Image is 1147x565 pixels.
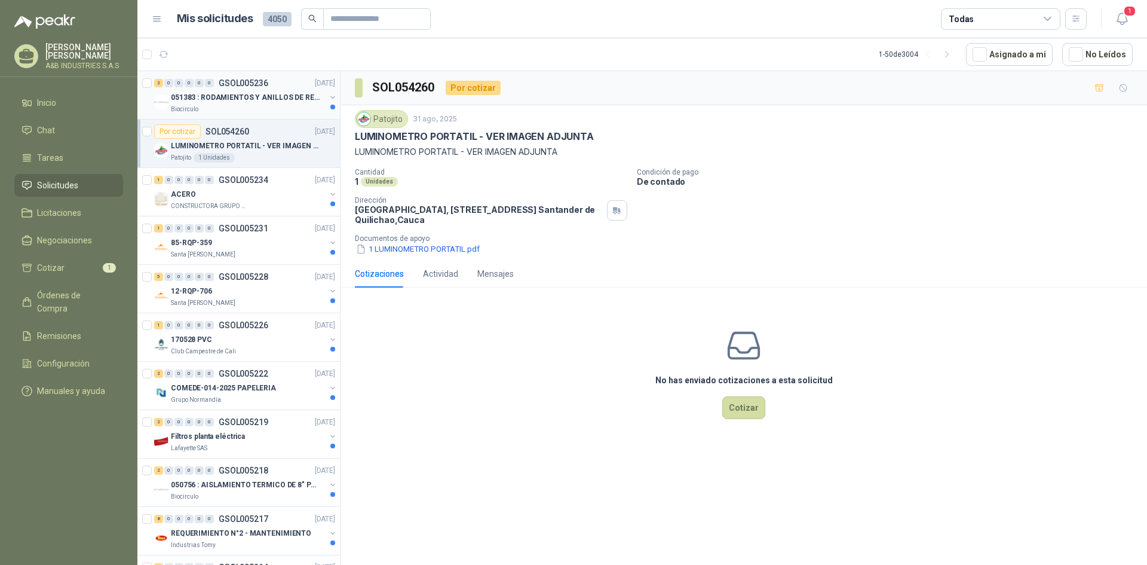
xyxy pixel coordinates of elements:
[219,224,268,233] p: GSOL005231
[154,224,163,233] div: 1
[355,176,358,187] p: 1
[205,321,214,329] div: 0
[205,418,214,426] div: 0
[355,130,594,143] p: LUMINOMETRO PORTATIL - VER IMAGEN ADJUNTA
[949,13,974,26] div: Todas
[154,434,168,448] img: Company Logo
[154,221,338,259] a: 1 0 0 0 0 0 GSOL005231[DATE] Company Logo85-RQP-359Santa [PERSON_NAME]
[37,261,65,274] span: Cotizar
[154,418,163,426] div: 2
[171,286,212,297] p: 12-RQP-706
[171,298,235,308] p: Santa [PERSON_NAME]
[205,515,214,523] div: 0
[164,224,173,233] div: 0
[185,418,194,426] div: 0
[355,196,602,204] p: Dirección
[171,153,191,163] p: Patojito
[171,237,212,249] p: 85-RQP-359
[14,325,123,347] a: Remisiones
[171,92,320,103] p: 051383 : RODAMIENTOS Y ANILLOS DE RETENCION RUEDAS
[171,334,212,346] p: 170528 PVC
[14,146,123,169] a: Tareas
[164,515,173,523] div: 0
[164,466,173,475] div: 0
[177,10,253,28] h1: Mis solicitudes
[171,201,246,211] p: CONSTRUCTORA GRUPO FIP
[154,367,338,405] a: 2 0 0 0 0 0 GSOL005222[DATE] Company LogoCOMEDE-014-2025 PAPELERIAGrupo Normandía
[171,347,236,356] p: Club Campestre de Cali
[185,176,194,184] div: 0
[637,176,1142,187] p: De contado
[195,515,204,523] div: 0
[154,95,168,109] img: Company Logo
[37,206,81,219] span: Licitaciones
[195,79,204,87] div: 0
[154,76,338,114] a: 2 0 0 0 0 0 GSOL005236[DATE] Company Logo051383 : RODAMIENTOS Y ANILLOS DE RETENCION RUEDASBiocir...
[171,431,245,442] p: Filtros planta eléctrica
[154,463,338,502] a: 2 0 0 0 0 0 GSOL005218[DATE] Company Logo050756 : AISLAMIENTO TERMICO DE 8" PARA TUBERIABiocirculo
[154,531,168,545] img: Company Logo
[355,267,404,280] div: Cotizaciones
[355,234,1142,243] p: Documentos de apoyo
[185,273,194,281] div: 0
[174,369,183,378] div: 0
[195,418,204,426] div: 0
[14,174,123,197] a: Solicitudes
[164,79,173,87] div: 0
[45,62,123,69] p: A&B INDUSTRIES S.A.S
[14,119,123,142] a: Chat
[164,321,173,329] div: 0
[195,176,204,184] div: 0
[219,321,268,329] p: GSOL005226
[315,78,335,89] p: [DATE]
[154,337,168,352] img: Company Logo
[357,112,370,126] img: Company Logo
[194,153,235,163] div: 1 Unidades
[154,240,168,255] img: Company Logo
[1123,5,1136,17] span: 1
[315,514,335,525] p: [DATE]
[315,368,335,380] p: [DATE]
[174,321,183,329] div: 0
[315,417,335,428] p: [DATE]
[154,482,168,497] img: Company Logo
[185,79,194,87] div: 0
[185,515,194,523] div: 0
[195,224,204,233] div: 0
[219,515,268,523] p: GSOL005217
[185,224,194,233] div: 0
[154,386,168,400] img: Company Logo
[174,515,183,523] div: 0
[171,480,320,491] p: 050756 : AISLAMIENTO TERMICO DE 8" PARA TUBERIA
[205,369,214,378] div: 0
[171,383,276,394] p: COMEDE-014-2025 PAPELERIA
[185,321,194,329] div: 0
[205,224,214,233] div: 0
[154,515,163,523] div: 8
[37,151,63,164] span: Tareas
[14,284,123,320] a: Órdenes de Compra
[171,250,235,259] p: Santa [PERSON_NAME]
[14,229,123,252] a: Negociaciones
[164,176,173,184] div: 0
[154,124,201,139] div: Por cotizar
[164,273,173,281] div: 0
[219,79,268,87] p: GSOL005236
[154,466,163,475] div: 2
[315,465,335,477] p: [DATE]
[154,270,338,308] a: 5 0 0 0 0 0 GSOL005228[DATE] Company Logo12-RQP-706Santa [PERSON_NAME]
[966,43,1053,66] button: Asignado a mi
[154,79,163,87] div: 2
[308,14,317,23] span: search
[205,176,214,184] div: 0
[174,176,183,184] div: 0
[477,267,514,280] div: Mensajes
[263,12,292,26] span: 4050
[154,369,163,378] div: 2
[37,289,112,315] span: Órdenes de Compra
[361,177,398,187] div: Unidades
[14,380,123,402] a: Manuales y ayuda
[154,192,168,206] img: Company Logo
[1062,43,1133,66] button: No Leídos
[154,318,338,356] a: 1 0 0 0 0 0 GSOL005226[DATE] Company Logo170528 PVCClub Campestre de Cali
